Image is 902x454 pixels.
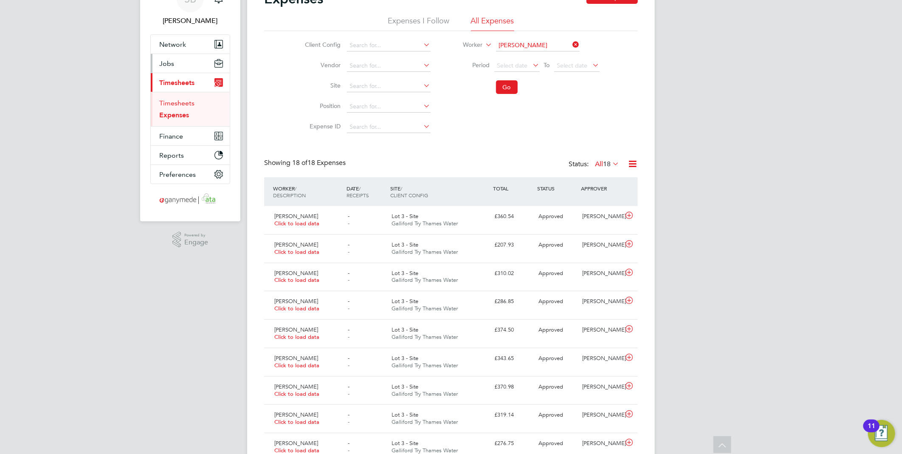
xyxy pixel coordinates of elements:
[184,232,208,239] span: Powered by
[274,276,319,284] span: Click to load data
[348,241,350,248] span: -
[538,440,563,447] span: Approved
[579,210,623,224] div: [PERSON_NAME]
[392,440,418,447] span: Lot 3 - Site
[392,298,418,305] span: Lot 3 - Site
[274,440,318,447] span: [PERSON_NAME]
[151,127,230,145] button: Finance
[159,60,174,68] span: Jobs
[348,248,350,255] span: -
[538,270,563,277] span: Approved
[348,305,350,312] span: -
[295,185,296,192] span: /
[303,61,341,69] label: Vendor
[348,418,350,426] span: -
[569,159,621,170] div: Status:
[151,73,230,92] button: Timesheets
[491,267,535,281] div: £310.02
[348,440,350,447] span: -
[392,383,418,390] span: Lot 3 - Site
[151,165,230,184] button: Preferences
[497,62,528,69] span: Select date
[392,270,418,277] span: Lot 3 - Site
[359,185,361,192] span: /
[274,241,318,248] span: [PERSON_NAME]
[348,355,350,362] span: -
[274,418,319,426] span: Click to load data
[579,267,623,281] div: [PERSON_NAME]
[392,411,418,418] span: Lot 3 - Site
[496,80,518,94] button: Go
[159,170,196,179] span: Preferences
[579,238,623,252] div: [PERSON_NAME]
[579,181,623,196] div: APPROVER
[538,383,563,390] span: Approved
[868,420,895,447] button: Open Resource Center, 11 new notifications
[348,411,350,418] span: -
[348,220,350,227] span: -
[392,220,458,227] span: Galliford Try Thames Water
[452,61,490,69] label: Period
[274,220,319,227] span: Click to load data
[150,16,230,26] span: Samantha Briggs
[151,92,230,126] div: Timesheets
[347,60,431,72] input: Search for...
[271,181,344,203] div: WORKER
[348,447,350,454] span: -
[159,132,183,140] span: Finance
[344,181,389,203] div: DATE
[274,298,318,305] span: [PERSON_NAME]
[392,333,458,340] span: Galliford Try Thames Water
[392,305,458,312] span: Galliford Try Thames Water
[557,62,588,69] span: Select date
[392,213,418,220] span: Lot 3 - Site
[491,210,535,224] div: £360.54
[172,232,209,248] a: Powered byEngage
[538,298,563,305] span: Approved
[491,181,535,196] div: TOTAL
[491,323,535,337] div: £374.50
[151,146,230,165] button: Reports
[274,270,318,277] span: [PERSON_NAME]
[274,355,318,362] span: [PERSON_NAME]
[388,16,450,31] li: Expenses I Follow
[491,295,535,309] div: £286.85
[264,159,347,167] div: Showing
[292,159,346,167] span: 18 Expenses
[303,122,341,130] label: Expense ID
[445,41,483,49] label: Worker
[159,79,194,87] span: Timesheets
[491,352,535,366] div: £343.65
[303,102,341,110] label: Position
[392,447,458,454] span: Galliford Try Thames Water
[603,160,611,168] span: 18
[151,54,230,73] button: Jobs
[274,213,318,220] span: [PERSON_NAME]
[348,326,350,333] span: -
[579,295,623,309] div: [PERSON_NAME]
[274,305,319,312] span: Click to load data
[392,326,418,333] span: Lot 3 - Site
[274,362,319,369] span: Click to load data
[348,362,350,369] span: -
[274,383,318,390] span: [PERSON_NAME]
[159,99,194,107] a: Timesheets
[274,333,319,340] span: Click to load data
[273,192,306,199] span: DESCRIPTION
[392,390,458,397] span: Galliford Try Thames Water
[390,192,428,199] span: CLIENT CONFIG
[579,437,623,451] div: [PERSON_NAME]
[579,408,623,422] div: [PERSON_NAME]
[496,40,580,51] input: Search for...
[184,239,208,246] span: Engage
[491,437,535,451] div: £276.75
[538,355,563,362] span: Approved
[348,383,350,390] span: -
[303,82,341,89] label: Site
[274,447,319,454] span: Click to load data
[538,411,563,418] span: Approved
[348,270,350,277] span: -
[535,181,579,196] div: STATUS
[392,355,418,362] span: Lot 3 - Site
[157,193,224,206] img: ganymedesolutions-logo-retina.png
